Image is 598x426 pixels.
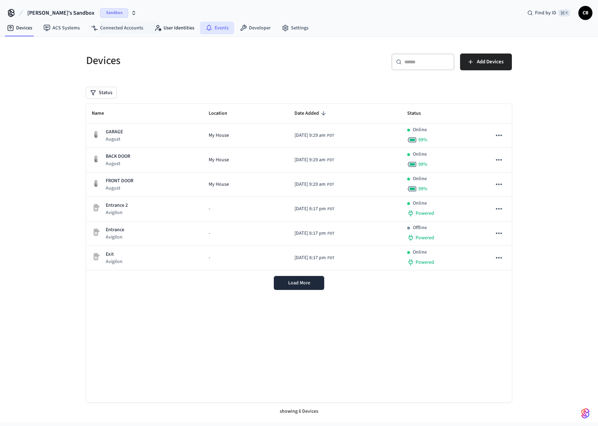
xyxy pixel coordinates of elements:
[558,9,570,16] span: ⌘ K
[106,153,130,160] p: BACK DOOR
[327,182,334,188] span: PDT
[418,161,427,168] span: 99 %
[477,57,503,66] span: Add Devices
[460,54,512,70] button: Add Devices
[327,230,334,237] span: PDT
[106,251,123,258] p: Exit
[294,132,334,139] div: America/Los_Angeles
[106,226,124,234] p: Entrance
[294,132,326,139] span: [DATE] 9:29 am
[294,156,334,164] div: America/Los_Angeles
[209,205,210,213] span: -
[85,22,149,34] a: Connected Accounts
[92,179,100,187] img: August Wifi Smart Lock 3rd Gen, Silver, Front
[274,276,324,290] button: Load More
[578,6,592,20] button: CB
[209,156,229,164] span: My House
[294,254,326,262] span: [DATE] 8:17 pm
[418,136,427,143] span: 99 %
[413,224,427,232] p: Offline
[106,128,123,136] p: GARAGE
[294,230,334,237] div: America/Los_Angeles
[294,181,326,188] span: [DATE] 9:29 am
[106,136,123,143] p: August
[100,8,128,17] span: Sandbox
[92,253,100,261] img: Placeholder Lock Image
[416,259,434,266] span: Powered
[413,151,427,158] p: Online
[418,185,427,192] span: 99 %
[200,22,234,34] a: Events
[522,7,576,19] div: Find by ID⌘ K
[288,279,310,286] span: Load More
[209,254,210,262] span: -
[92,228,100,236] img: Placeholder Lock Image
[581,408,590,419] img: SeamLogoGradient.69752ec5.svg
[294,156,326,164] span: [DATE] 9:29 am
[407,108,430,119] span: Status
[92,108,113,119] span: Name
[413,175,427,183] p: Online
[209,108,236,119] span: Location
[106,258,123,265] p: Avigilon
[86,104,512,270] table: sticky table
[149,22,200,34] a: User Identities
[106,177,133,185] p: FRONT DOOR
[327,255,334,261] span: PDT
[327,157,334,163] span: PDT
[294,108,328,119] span: Date Added
[86,54,295,68] h5: Devices
[416,234,434,241] span: Powered
[106,209,128,216] p: Avigilon
[294,230,326,237] span: [DATE] 8:17 pm
[106,234,124,241] p: Avigilon
[413,200,427,207] p: Online
[294,205,326,213] span: [DATE] 8:17 pm
[86,87,117,98] button: Status
[294,181,334,188] div: America/Los_Angeles
[294,205,334,213] div: America/Los_Angeles
[209,181,229,188] span: My House
[27,9,95,17] span: [PERSON_NAME]'s Sandbox
[209,230,210,237] span: -
[92,130,100,139] img: August Wifi Smart Lock 3rd Gen, Silver, Front
[327,133,334,139] span: PDT
[416,210,434,217] span: Powered
[86,402,512,421] div: showing 6 Devices
[535,9,556,16] span: Find by ID
[413,249,427,256] p: Online
[106,185,133,192] p: August
[92,204,100,212] img: Placeholder Lock Image
[92,155,100,163] img: August Wifi Smart Lock 3rd Gen, Silver, Front
[1,22,38,34] a: Devices
[276,22,314,34] a: Settings
[209,132,229,139] span: My House
[579,7,592,19] span: CB
[294,254,334,262] div: America/Los_Angeles
[106,160,130,167] p: August
[327,206,334,212] span: PDT
[38,22,85,34] a: ACS Systems
[413,126,427,134] p: Online
[234,22,276,34] a: Developer
[106,202,128,209] p: Entrance 2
